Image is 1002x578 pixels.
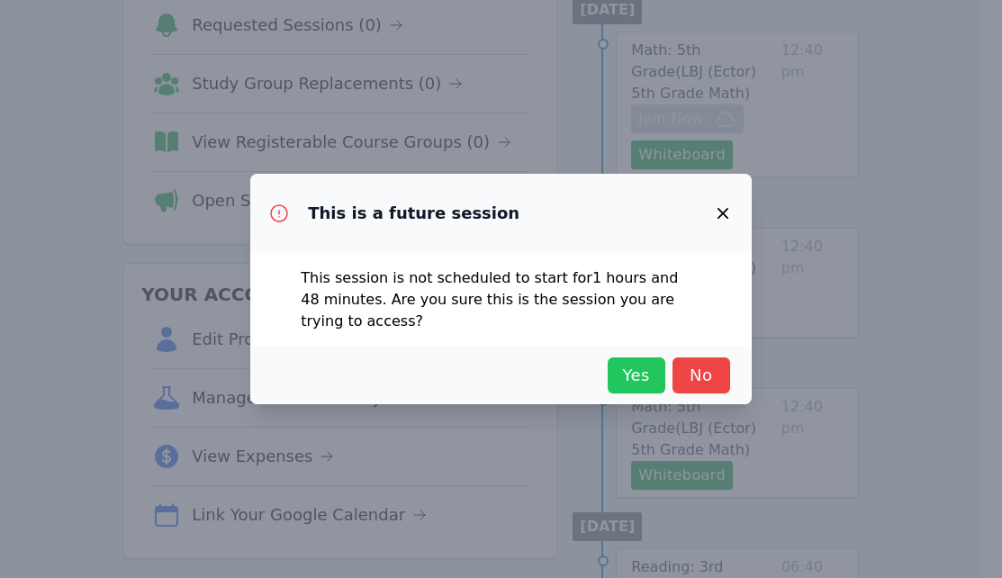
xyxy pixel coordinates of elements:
button: Yes [608,357,665,393]
button: No [673,357,730,393]
span: Yes [617,363,656,388]
h3: This is a future session [308,203,519,224]
p: This session is not scheduled to start for 1 hours and 48 minutes . Are you sure this is the sess... [301,267,701,332]
span: No [682,363,721,388]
